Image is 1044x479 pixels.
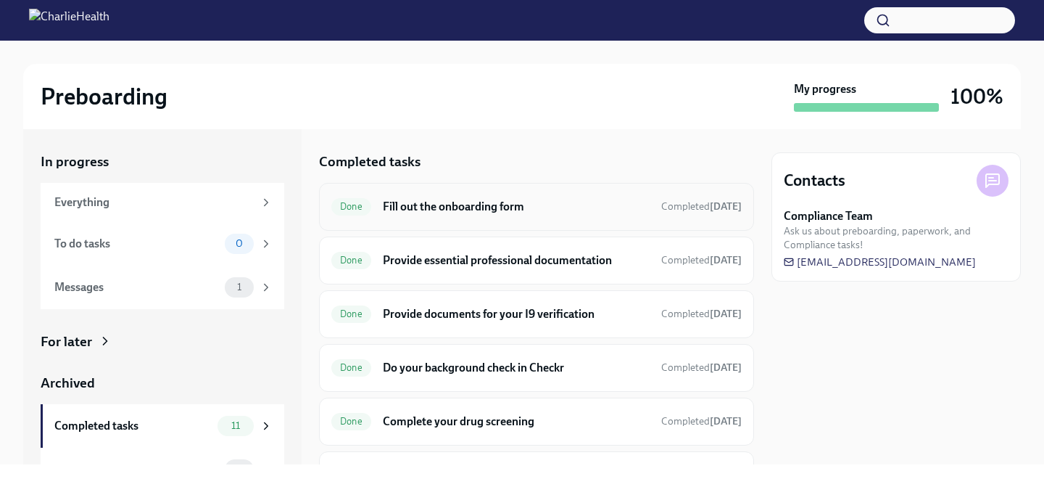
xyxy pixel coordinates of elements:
span: Done [331,362,371,373]
a: DoneProvide essential professional documentationCompleted[DATE] [331,249,742,272]
span: Done [331,201,371,212]
h2: Preboarding [41,82,167,111]
span: Done [331,416,371,427]
a: For later [41,332,284,351]
a: Messages1 [41,266,284,309]
strong: [DATE] [710,254,742,266]
span: 0 [227,464,252,475]
h3: 100% [950,83,1003,110]
h5: Completed tasks [319,152,420,171]
div: For later [41,332,92,351]
span: September 3rd, 2025 13:45 [661,414,742,428]
div: Messages [54,279,219,295]
div: Everything [54,195,254,210]
span: 11 [223,420,249,431]
a: DoneFill out the onboarding formCompleted[DATE] [331,195,742,218]
h6: Provide documents for your I9 verification [383,306,650,322]
span: September 1st, 2025 08:48 [661,200,742,213]
div: To do tasks [54,236,219,252]
span: 0 [227,238,252,249]
span: Completed [661,254,742,266]
span: Done [331,255,371,266]
a: DoneProvide documents for your I9 verificationCompleted[DATE] [331,303,742,326]
h6: Fill out the onboarding form [383,199,650,215]
h6: Provide essential professional documentation [383,253,650,269]
a: [EMAIL_ADDRESS][DOMAIN_NAME] [784,255,976,269]
h4: Contacts [784,170,845,192]
a: To do tasks0 [41,222,284,266]
h6: Complete your drug screening [383,414,650,430]
strong: [DATE] [710,200,742,213]
span: Completed [661,308,742,320]
div: Messages [54,462,219,478]
span: Completed [661,200,742,213]
a: In progress [41,152,284,171]
strong: [DATE] [710,415,742,427]
a: Completed tasks11 [41,404,284,448]
a: DoneDo your background check in CheckrCompleted[DATE] [331,356,742,380]
span: September 6th, 2025 08:37 [661,307,742,321]
strong: My progress [794,81,856,97]
span: Completed [661,361,742,374]
a: Archived [41,374,284,393]
span: September 8th, 2025 11:59 [661,253,742,267]
span: 1 [228,282,250,292]
strong: [DATE] [710,361,742,374]
span: Ask us about preboarding, paperwork, and Compliance tasks! [784,224,1008,252]
img: CharlieHealth [29,9,109,32]
div: Completed tasks [54,418,212,434]
a: Everything [41,183,284,222]
a: DoneComplete your drug screeningCompleted[DATE] [331,410,742,433]
span: Done [331,308,371,319]
strong: Compliance Team [784,208,873,224]
span: August 30th, 2025 11:27 [661,361,742,374]
h6: Do your background check in Checkr [383,360,650,376]
strong: [DATE] [710,308,742,320]
span: Completed [661,415,742,427]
